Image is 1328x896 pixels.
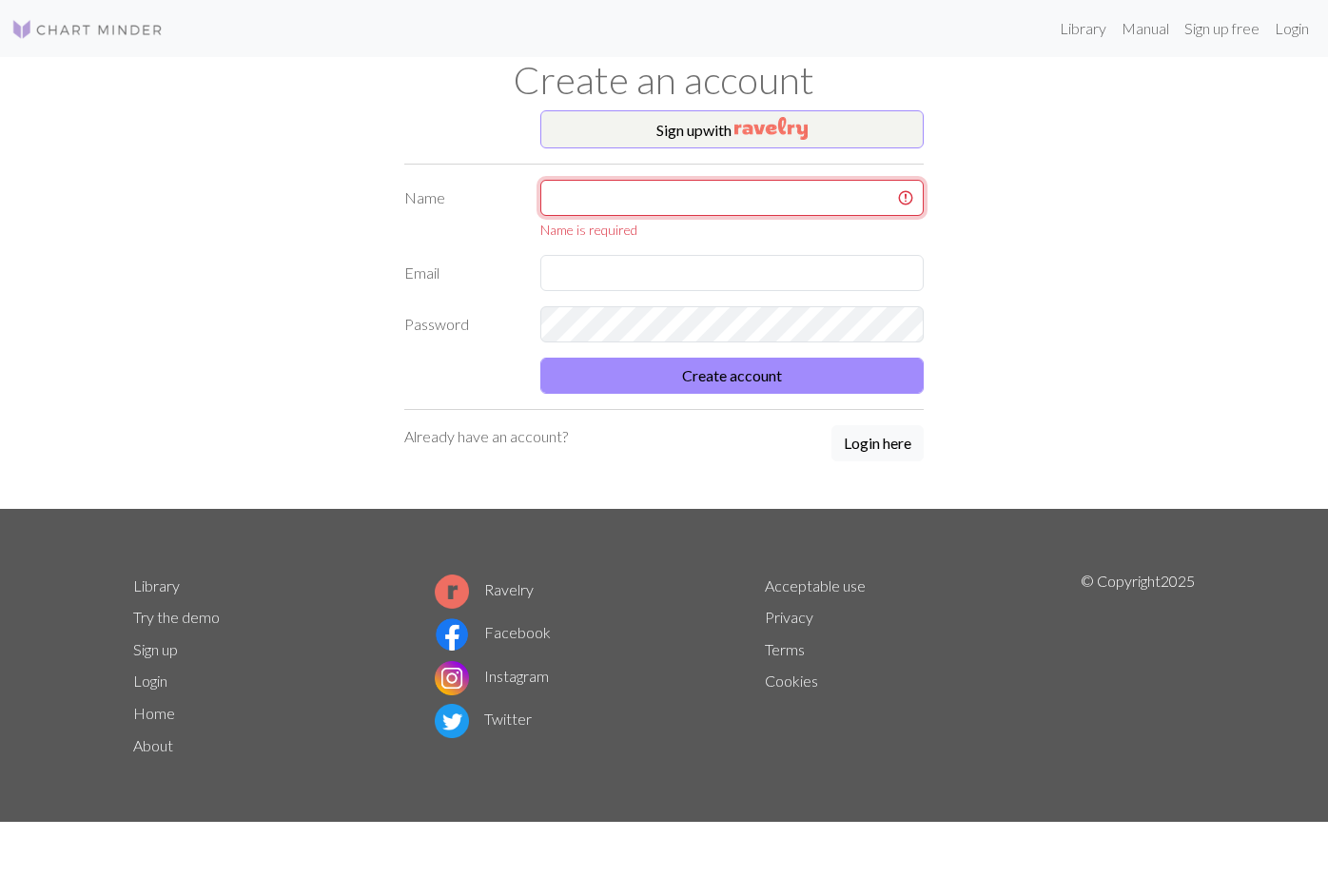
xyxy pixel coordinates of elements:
a: Sign up [133,640,178,658]
a: Twitter [435,710,532,728]
a: Library [1052,10,1114,48]
p: © Copyright 2025 [1081,570,1195,762]
label: Email [393,255,529,291]
a: Facebook [435,623,551,641]
img: Facebook logo [435,617,469,652]
button: Login here [831,425,924,461]
a: Login [1267,10,1317,48]
a: Login [133,672,167,690]
label: Name [393,180,529,240]
a: Manual [1114,10,1177,48]
a: Terms [765,640,805,658]
div: Name is required [540,220,925,240]
a: About [133,736,173,754]
a: Instagram [435,667,549,685]
h1: Create an account [122,57,1206,103]
button: Create account [540,358,925,394]
p: Already have an account? [404,425,568,448]
img: Logo [11,18,164,41]
img: Instagram logo [435,661,469,695]
a: Privacy [765,608,813,626]
a: Cookies [765,672,818,690]
a: Acceptable use [765,576,866,594]
img: Ravelry [734,117,808,140]
img: Twitter logo [435,704,469,738]
a: Sign up free [1177,10,1267,48]
a: Library [133,576,180,594]
a: Home [133,704,175,722]
a: Ravelry [435,580,534,598]
button: Sign upwith [540,110,925,148]
label: Password [393,306,529,342]
img: Ravelry logo [435,575,469,609]
a: Login here [831,425,924,463]
a: Try the demo [133,608,220,626]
